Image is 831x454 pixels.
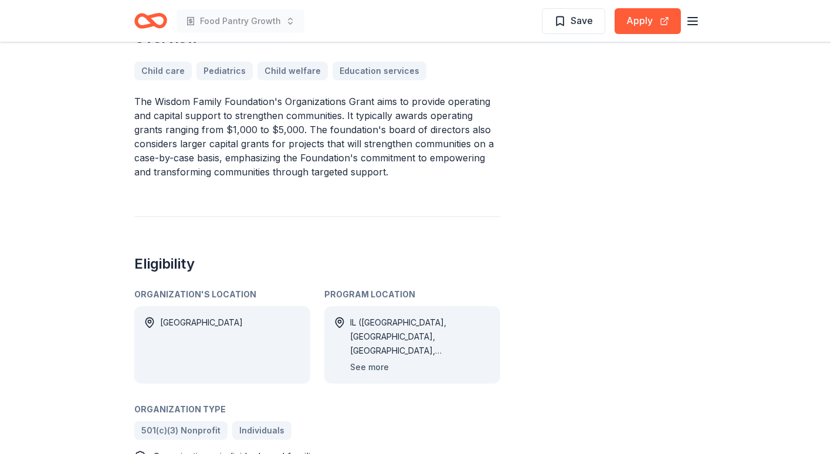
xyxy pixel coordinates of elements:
span: 501(c)(3) Nonprofit [141,423,221,438]
button: See more [350,360,389,374]
a: 501(c)(3) Nonprofit [134,421,228,440]
a: Home [134,7,167,35]
div: IL ([GEOGRAPHIC_DATA], [GEOGRAPHIC_DATA], [GEOGRAPHIC_DATA], [GEOGRAPHIC_DATA], [GEOGRAPHIC_DATA]... [350,316,491,358]
button: Apply [615,8,681,34]
button: Food Pantry Growth [177,9,304,33]
span: Individuals [239,423,284,438]
button: Save [542,8,605,34]
h2: Eligibility [134,255,500,273]
span: Food Pantry Growth [200,14,281,28]
a: Individuals [232,421,291,440]
p: The Wisdom Family Foundation's Organizations Grant aims to provide operating and capital support ... [134,94,500,179]
div: Program Location [324,287,500,301]
div: [GEOGRAPHIC_DATA] [160,316,243,374]
span: Save [571,13,593,28]
div: Organization Type [134,402,500,416]
div: Organization's Location [134,287,310,301]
